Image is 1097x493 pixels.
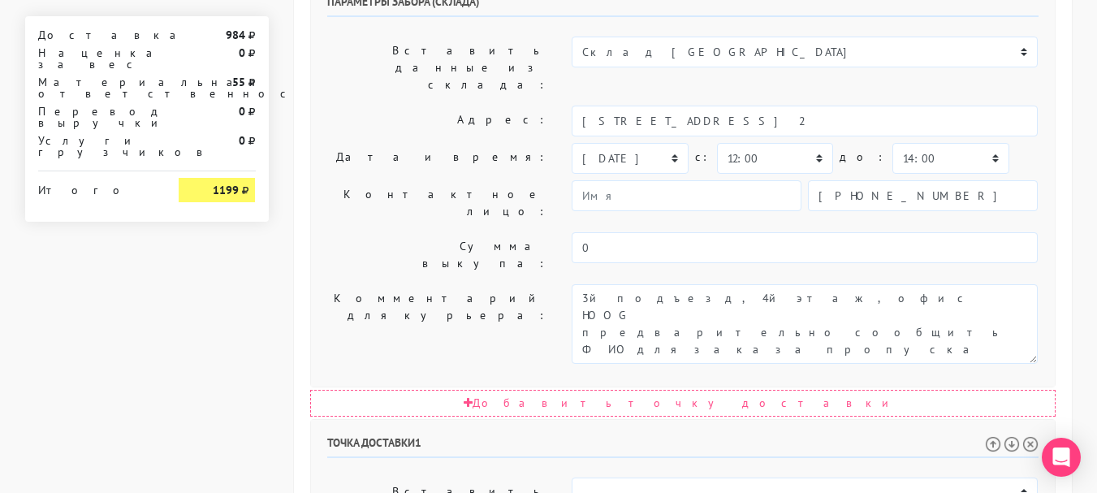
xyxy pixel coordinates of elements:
input: Имя [572,180,801,211]
label: до: [840,143,886,171]
div: Доставка [26,29,167,41]
span: 1 [415,435,421,450]
label: Сумма выкупа: [315,232,560,278]
div: Услуги грузчиков [26,135,167,158]
label: Комментарий для курьера: [315,284,560,364]
label: Дата и время: [315,143,560,174]
div: Наценка за вес [26,47,167,70]
strong: 0 [239,104,245,119]
strong: 0 [239,45,245,60]
input: Телефон [808,180,1038,211]
textarea: 3й подъезд, 4й этаж, офис HOOG предварительно сообщить ФИО для заказа пропуска [572,284,1038,364]
h6: Точка доставки [327,436,1039,458]
label: c: [695,143,710,171]
div: Перевод выручки [26,106,167,128]
div: Итого [38,178,155,196]
strong: 0 [239,133,245,148]
label: Адрес: [315,106,560,136]
label: Вставить данные из склада: [315,37,560,99]
div: Материальная ответственность [26,76,167,99]
strong: 55 [232,75,245,89]
div: Добавить точку доставки [310,390,1056,417]
div: Open Intercom Messenger [1042,438,1081,477]
label: Контактное лицо: [315,180,560,226]
strong: 1199 [213,183,239,197]
strong: 984 [226,28,245,42]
